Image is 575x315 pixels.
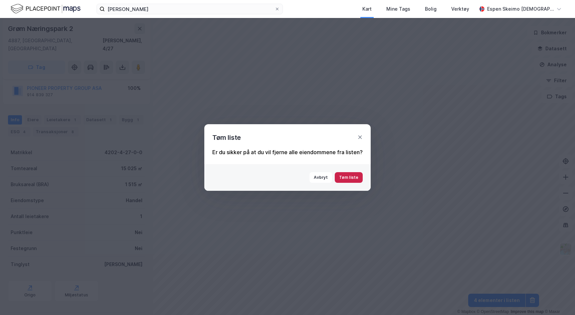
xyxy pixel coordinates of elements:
[425,5,437,13] div: Bolig
[11,3,81,15] img: logo.f888ab2527a4732fd821a326f86c7f29.svg
[451,5,469,13] div: Verktøy
[335,172,363,183] button: Tøm liste
[105,4,275,14] input: Søk på adresse, matrikkel, gårdeiere, leietakere eller personer
[212,132,241,143] div: Tøm liste
[487,5,554,13] div: Espen Skeimo [DEMOGRAPHIC_DATA]
[212,148,363,156] div: Er du sikker på at du vil fjerne alle eiendommene fra listen?
[309,172,332,183] button: Avbryt
[542,283,575,315] iframe: Chat Widget
[542,283,575,315] div: Kontrollprogram for chat
[386,5,410,13] div: Mine Tags
[362,5,372,13] div: Kart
